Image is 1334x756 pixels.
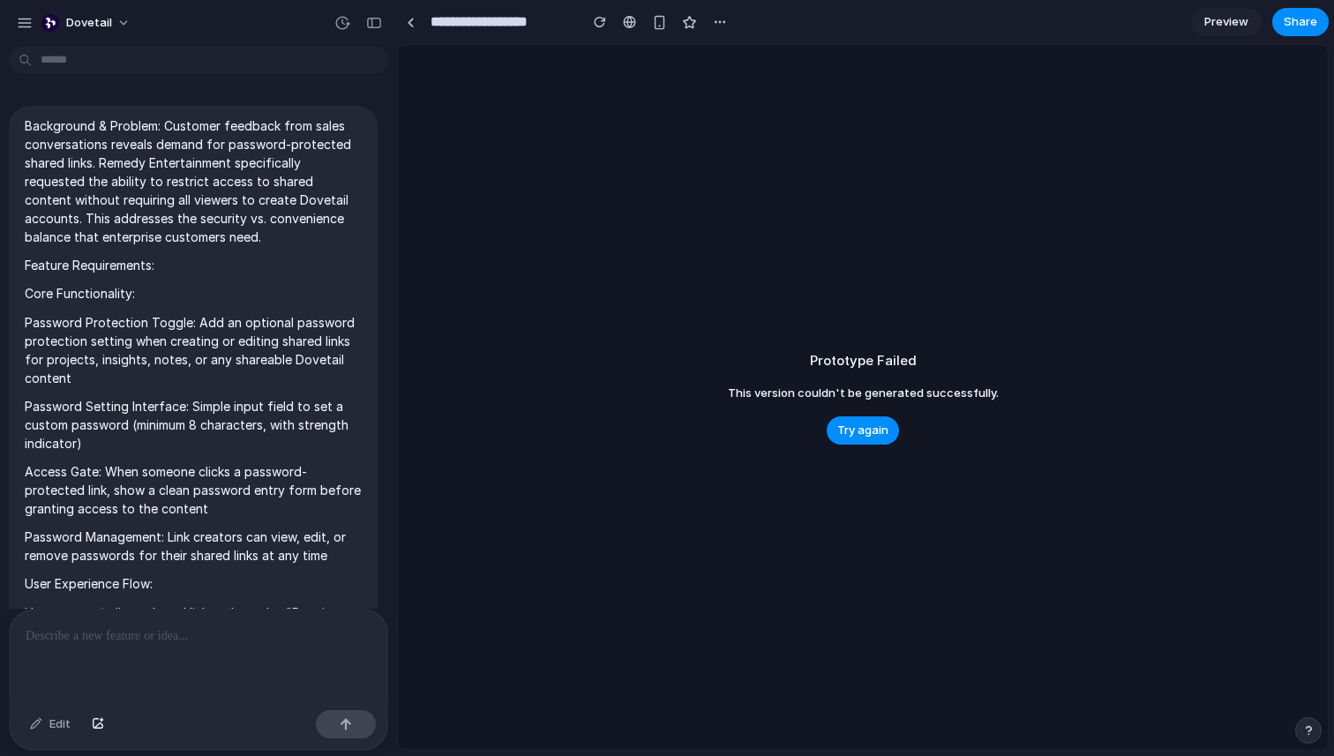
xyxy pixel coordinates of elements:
[66,14,112,32] span: dovetail
[728,385,999,402] span: This version couldn't be generated successfully.
[1191,8,1262,36] a: Preview
[837,422,888,439] span: Try again
[1204,13,1248,31] span: Preview
[25,603,362,640] p: User creates/edits a shared link and toggles "Require Password" option
[827,416,899,445] button: Try again
[25,256,362,274] p: Feature Requirements:
[25,116,362,246] p: Background & Problem: Customer feedback from sales conversations reveals demand for password-prot...
[25,462,362,518] p: Access Gate: When someone clicks a password-protected link, show a clean password entry form befo...
[25,313,362,387] p: Password Protection Toggle: Add an optional password protection setting when creating or editing ...
[25,397,362,453] p: Password Setting Interface: Simple input field to set a custom password (minimum 8 characters, wi...
[34,9,139,37] button: dovetail
[25,528,362,565] p: Password Management: Link creators can view, edit, or remove passwords for their shared links at ...
[1284,13,1317,31] span: Share
[25,284,362,303] p: Core Functionality:
[1272,8,1329,36] button: Share
[25,574,362,593] p: User Experience Flow:
[810,351,917,371] h2: Prototype Failed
